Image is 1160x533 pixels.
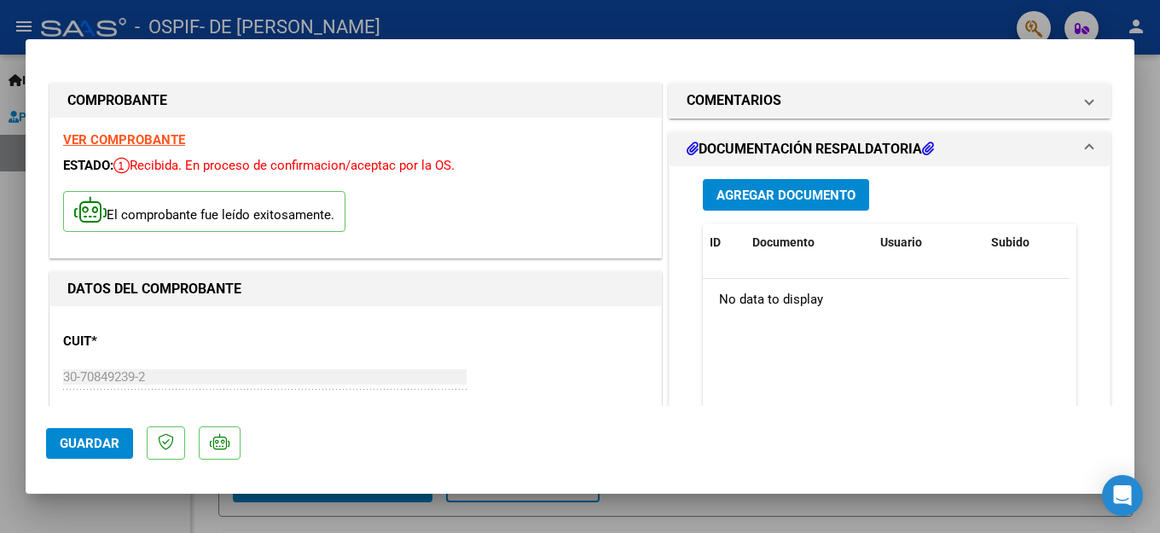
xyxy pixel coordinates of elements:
datatable-header-cell: Usuario [873,224,984,261]
span: Subido [991,235,1029,249]
span: Guardar [60,436,119,451]
strong: COMPROBANTE [67,92,167,108]
button: Agregar Documento [703,179,869,211]
span: Agregar Documento [716,188,855,203]
datatable-header-cell: ID [703,224,745,261]
span: Recibida. En proceso de confirmacion/aceptac por la OS. [113,158,455,173]
datatable-header-cell: Subido [984,224,1070,261]
span: Usuario [880,235,922,249]
div: No data to display [703,279,1070,322]
mat-expansion-panel-header: DOCUMENTACIÓN RESPALDATORIA [670,132,1110,166]
p: CUIT [63,332,239,351]
a: VER COMPROBANTE [63,132,185,148]
strong: DATOS DEL COMPROBANTE [67,281,241,297]
button: Guardar [46,428,133,459]
mat-expansion-panel-header: COMENTARIOS [670,84,1110,118]
span: ID [710,235,721,249]
span: Documento [752,235,815,249]
span: ESTADO: [63,158,113,173]
datatable-header-cell: Documento [745,224,873,261]
div: Open Intercom Messenger [1102,475,1143,516]
p: El comprobante fue leído exitosamente. [63,191,345,233]
h1: DOCUMENTACIÓN RESPALDATORIA [687,139,934,159]
h1: COMENTARIOS [687,90,781,111]
div: DOCUMENTACIÓN RESPALDATORIA [670,166,1110,520]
